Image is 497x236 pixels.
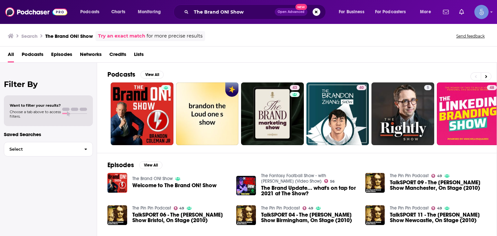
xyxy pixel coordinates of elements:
span: More [420,7,431,16]
a: 43 [290,85,300,90]
button: View All [140,71,164,79]
span: Want to filter your results? [10,103,61,108]
span: New [295,4,307,10]
a: Episodes [51,49,72,62]
a: TalkSPORT 09 - The Russell Brand Show Manchester, On Stage (2010) [390,180,486,191]
h3: The Brand ON! Show [45,33,93,39]
div: Search podcasts, credits, & more... [180,5,332,19]
span: Monitoring [138,7,161,16]
h2: Episodes [107,161,134,169]
span: 49 [179,207,184,210]
a: The Pin Pin Podcast [390,205,429,211]
span: 49 [437,175,442,177]
a: The Pin Pin Podcast [261,205,300,211]
span: For Business [339,7,364,16]
a: EpisodesView All [107,161,162,169]
span: TalkSPORT 09 - The [PERSON_NAME] Show Manchester, On Stage (2010) [390,180,486,191]
img: TalkSPORT 06 - The Russell Brand Show Bristol, On Stage (2010) [107,205,127,225]
a: 49 [431,174,442,178]
button: View All [139,161,162,169]
span: For Podcasters [375,7,406,16]
a: 5 [371,82,434,145]
button: Show profile menu [474,5,489,19]
img: TalkSPORT 04 - The Russell Brand Show Birmingham, On Stage (2010) [236,205,256,225]
span: 49 [437,207,442,210]
a: TalkSPORT 04 - The Russell Brand Show Birmingham, On Stage (2010) [261,212,358,223]
a: Welcome to The Brand ON! Show [132,183,216,188]
h3: Search [21,33,38,39]
a: TalkSPORT 11 - The Russell Brand Show Newcastle, On Stage (2010) [390,212,486,223]
a: TalkSPORT 06 - The Russell Brand Show Bristol, On Stage (2010) [132,212,229,223]
a: 49 [174,206,184,210]
a: 5 [424,85,432,90]
a: Try an exact match [98,32,145,40]
img: TalkSPORT 09 - The Russell Brand Show Manchester, On Stage (2010) [365,173,385,193]
button: Open AdvancedNew [275,8,307,16]
a: 40 [306,82,369,145]
img: User Profile [474,5,489,19]
a: Credits [109,49,126,62]
img: TalkSPORT 11 - The Russell Brand Show Newcastle, On Stage (2010) [365,205,385,225]
a: 48 [487,85,497,90]
span: Charts [111,7,125,16]
span: Choose a tab above to access filters. [10,110,61,119]
button: Select [4,142,93,156]
a: The Pin Pin Podcast [390,173,429,178]
span: TalkSPORT 06 - The [PERSON_NAME] Show Bristol, On Stage (2010) [132,212,229,223]
span: TalkSPORT 11 - The [PERSON_NAME] Show Newcastle, On Stage (2010) [390,212,486,223]
span: 43 [293,85,297,91]
img: The Brand Update... what's on tap for 2021 at The Show? [236,176,256,196]
button: open menu [415,7,439,17]
a: Show notifications dropdown [457,6,467,17]
a: Lists [134,49,144,62]
span: 40 [359,85,364,91]
a: 43 [241,82,304,145]
span: 5 [427,85,429,91]
a: Podcasts [22,49,43,62]
a: The Fantasy Football Show - with Smitty (Video Show) [261,173,326,184]
a: Show notifications dropdown [440,6,451,17]
span: Open Advanced [278,10,304,14]
a: 40 [357,85,366,90]
a: All [8,49,14,62]
a: Networks [80,49,102,62]
a: The Brand ON! Show [132,176,173,181]
span: Podcasts [80,7,99,16]
a: The Brand Update... what's on tap for 2021 at The Show? [261,185,358,196]
a: PodcastsView All [107,70,164,79]
span: Select [4,147,79,151]
button: open menu [76,7,108,17]
a: 49 [303,206,313,210]
span: 49 [308,207,313,210]
button: open menu [371,7,415,17]
img: Welcome to The Brand ON! Show [107,173,127,193]
span: Logged in as Spiral5-G1 [474,5,489,19]
button: Send feedback [454,33,487,39]
span: TalkSPORT 04 - The [PERSON_NAME] Show Birmingham, On Stage (2010) [261,212,358,223]
span: 48 [490,85,494,91]
h2: Filter By [4,80,93,89]
h2: Podcasts [107,70,135,79]
button: open menu [133,7,169,17]
a: The Pin Pin Podcast [132,205,171,211]
a: 56 [324,179,335,183]
button: open menu [334,7,372,17]
img: Podchaser - Follow, Share and Rate Podcasts [5,6,67,18]
span: 56 [330,180,335,183]
a: 49 [431,206,442,210]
